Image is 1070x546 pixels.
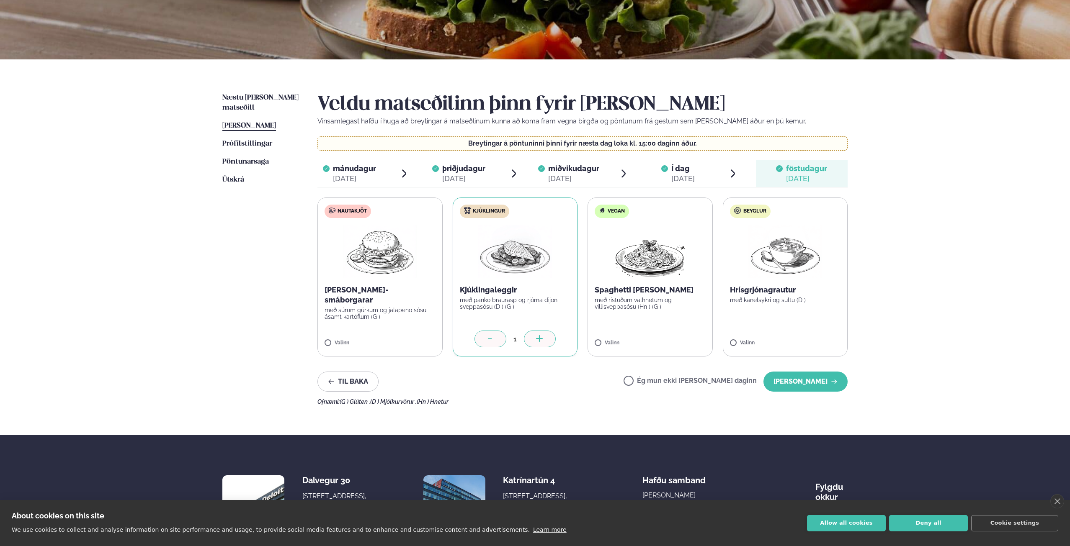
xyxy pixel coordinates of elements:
[302,491,369,511] div: [STREET_ADDRESS], [GEOGRAPHIC_DATA]
[338,208,367,215] span: Nautakjöt
[971,515,1058,531] button: Cookie settings
[222,122,276,129] span: [PERSON_NAME]
[478,225,552,278] img: Chicken-breast.png
[730,297,841,303] p: með kanelsykri og sultu (D )
[370,398,417,405] span: (D ) Mjólkurvörur ,
[763,372,848,392] button: [PERSON_NAME]
[333,164,376,173] span: mánudagur
[473,208,505,215] span: Kjúklingur
[317,398,848,405] div: Ofnæmi:
[222,475,284,537] img: image alt
[503,475,570,485] div: Katrínartún 4
[317,116,848,126] p: Vinsamlegast hafðu í huga að breytingar á matseðlinum kunna að koma fram vegna birgða og pöntunum...
[460,285,571,295] p: Kjúklingaleggir
[734,207,741,214] img: bagle-new-16px.svg
[503,491,570,511] div: [STREET_ADDRESS], [GEOGRAPHIC_DATA]
[333,174,376,184] div: [DATE]
[222,157,269,167] a: Pöntunarsaga
[12,511,104,520] strong: About cookies on this site
[671,174,695,184] div: [DATE]
[743,208,766,215] span: Beyglur
[671,164,695,174] span: Í dag
[222,140,272,147] span: Prófílstillingar
[222,94,299,111] span: Næstu [PERSON_NAME] matseðill
[340,398,370,405] span: (G ) Glúten ,
[442,174,485,184] div: [DATE]
[533,526,567,533] a: Learn more
[599,207,606,214] img: Vegan.svg
[423,475,485,537] img: image alt
[548,164,599,173] span: miðvikudagur
[548,174,599,184] div: [DATE]
[506,334,524,344] div: 1
[329,207,335,214] img: beef.svg
[748,225,822,278] img: Soup.png
[222,121,276,131] a: [PERSON_NAME]
[730,285,841,295] p: Hrísgrjónagrautur
[317,372,379,392] button: Til baka
[613,225,687,278] img: Spagetti.png
[326,140,839,147] p: Breytingar á pöntuninni þinni fyrir næsta dag loka kl. 15:00 daginn áður.
[889,515,968,531] button: Deny all
[325,285,436,305] p: [PERSON_NAME]-smáborgarar
[222,158,269,165] span: Pöntunarsaga
[12,526,530,533] p: We use cookies to collect and analyse information on site performance and usage, to provide socia...
[317,93,848,116] h2: Veldu matseðilinn þinn fyrir [PERSON_NAME]
[595,297,706,310] p: með ristuðum valhnetum og villisveppasósu (Hn ) (G )
[417,398,449,405] span: (Hn ) Hnetur
[460,297,571,310] p: með panko braurasp og rjóma dijon sveppasósu (D ) (G )
[608,208,625,215] span: Vegan
[1050,494,1064,508] a: close
[786,164,827,173] span: föstudagur
[222,175,244,185] a: Útskrá
[642,490,743,520] a: [PERSON_NAME][EMAIL_ADDRESS][DOMAIN_NAME]
[642,469,706,485] span: Hafðu samband
[222,93,301,113] a: Næstu [PERSON_NAME] matseðill
[222,176,244,183] span: Útskrá
[442,164,485,173] span: þriðjudagur
[325,307,436,320] p: með súrum gúrkum og jalapeno sósu ásamt kartöflum (G )
[343,225,417,278] img: Hamburger.png
[786,174,827,184] div: [DATE]
[815,475,848,502] div: Fylgdu okkur
[222,139,272,149] a: Prófílstillingar
[595,285,706,295] p: Spaghetti [PERSON_NAME]
[464,207,471,214] img: chicken.svg
[807,515,886,531] button: Allow all cookies
[302,475,369,485] div: Dalvegur 30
